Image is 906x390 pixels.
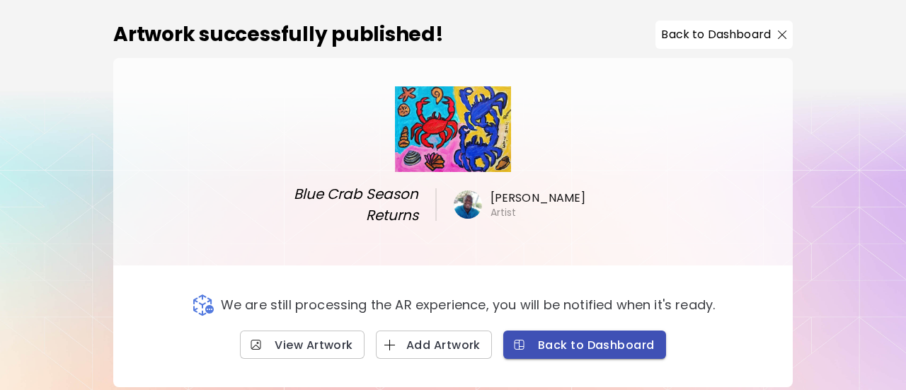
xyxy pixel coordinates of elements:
p: We are still processing the AR experience, you will be notified when it's ready. [221,297,716,313]
span: Blue Crab Season Returns [279,183,418,226]
span: Back to Dashboard [515,338,655,352]
a: View Artwork [240,331,365,359]
span: Add Artwork [387,338,481,352]
img: large.webp [395,86,510,172]
h6: Artist [491,206,517,219]
span: View Artwork [251,338,353,352]
button: Add Artwork [376,331,492,359]
button: Back to Dashboard [503,331,666,359]
h6: [PERSON_NAME] [491,190,586,206]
